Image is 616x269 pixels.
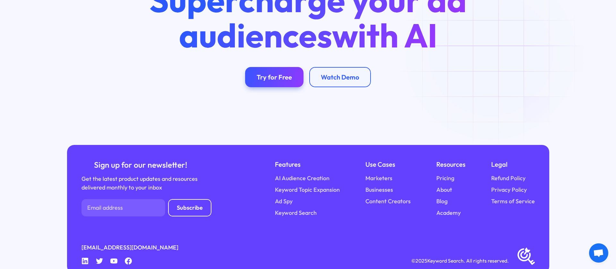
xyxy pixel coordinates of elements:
[275,208,317,217] a: Keyword Search
[411,257,509,265] div: © Keyword Search. All rights reserved.
[275,159,340,170] div: Features
[365,197,411,206] a: Content Creators
[81,174,200,192] div: Get the latest product updates and resources delivered monthly to your inbox
[321,73,359,81] div: Watch Demo
[436,174,454,182] a: Pricing
[491,197,535,206] a: Terms of Service
[436,185,452,194] a: About
[365,159,411,170] div: Use Cases
[257,73,292,81] div: Try for Free
[81,243,178,252] a: [EMAIL_ADDRESS][DOMAIN_NAME]
[436,159,466,170] div: Resources
[275,174,329,182] a: AI Audience Creation
[309,67,371,87] a: Watch Demo
[275,197,293,206] a: Ad Spy
[275,185,340,194] a: Keyword Topic Expansion
[491,185,527,194] a: Privacy Policy
[365,174,392,182] a: Marketers
[81,199,165,216] input: Email address
[436,197,448,206] a: Blog
[589,243,608,263] a: Open chat
[491,174,526,182] a: Refund Policy
[436,208,461,217] a: Academy
[332,14,437,56] span: with AI
[245,67,304,87] a: Try for Free
[168,199,211,216] input: Subscribe
[491,159,535,170] div: Legal
[415,257,427,264] span: 2025
[81,199,211,216] form: Newsletter Form
[365,185,393,194] a: Businesses
[81,159,200,170] div: Sign up for our newsletter!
